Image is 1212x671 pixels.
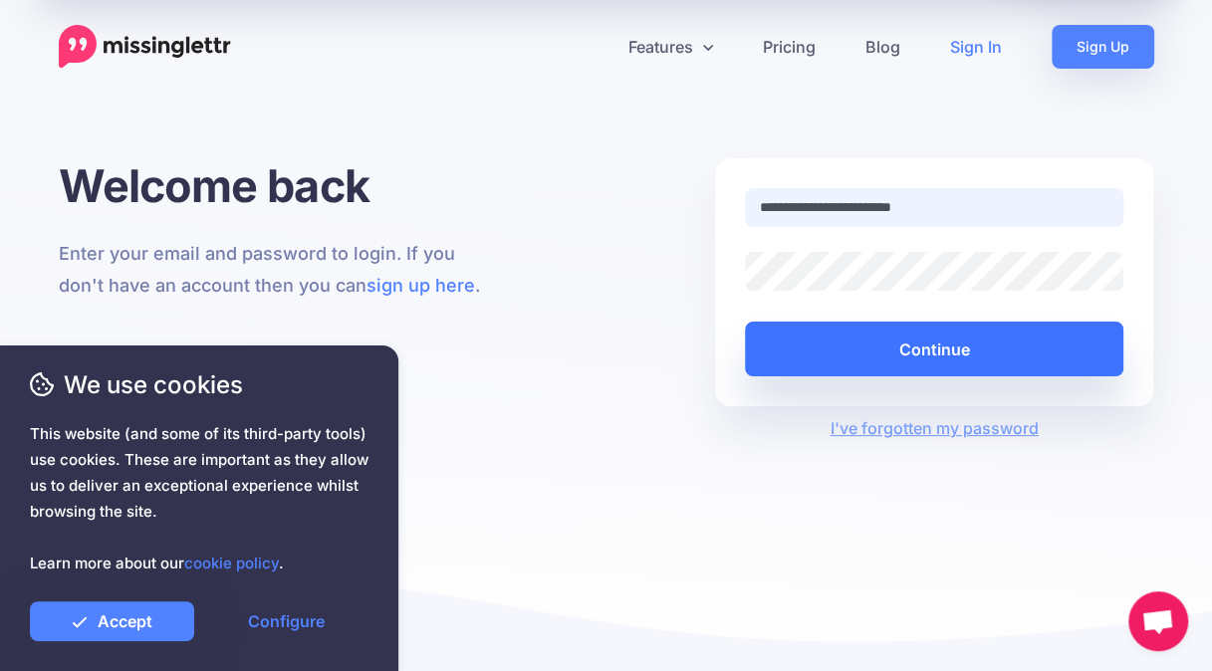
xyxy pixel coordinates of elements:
[745,322,1124,376] button: Continue
[831,418,1039,438] a: I've forgotten my password
[604,25,738,69] a: Features
[1052,25,1154,69] a: Sign Up
[204,601,368,641] a: Configure
[925,25,1027,69] a: Sign In
[738,25,841,69] a: Pricing
[30,421,368,576] span: This website (and some of its third-party tools) use cookies. These are important as they allow u...
[30,601,194,641] a: Accept
[1128,591,1188,651] a: Open chat
[59,238,498,302] p: Enter your email and password to login. If you don't have an account then you can .
[841,25,925,69] a: Blog
[59,158,498,213] h1: Welcome back
[30,367,368,402] span: We use cookies
[366,275,475,296] a: sign up here
[184,554,279,572] a: cookie policy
